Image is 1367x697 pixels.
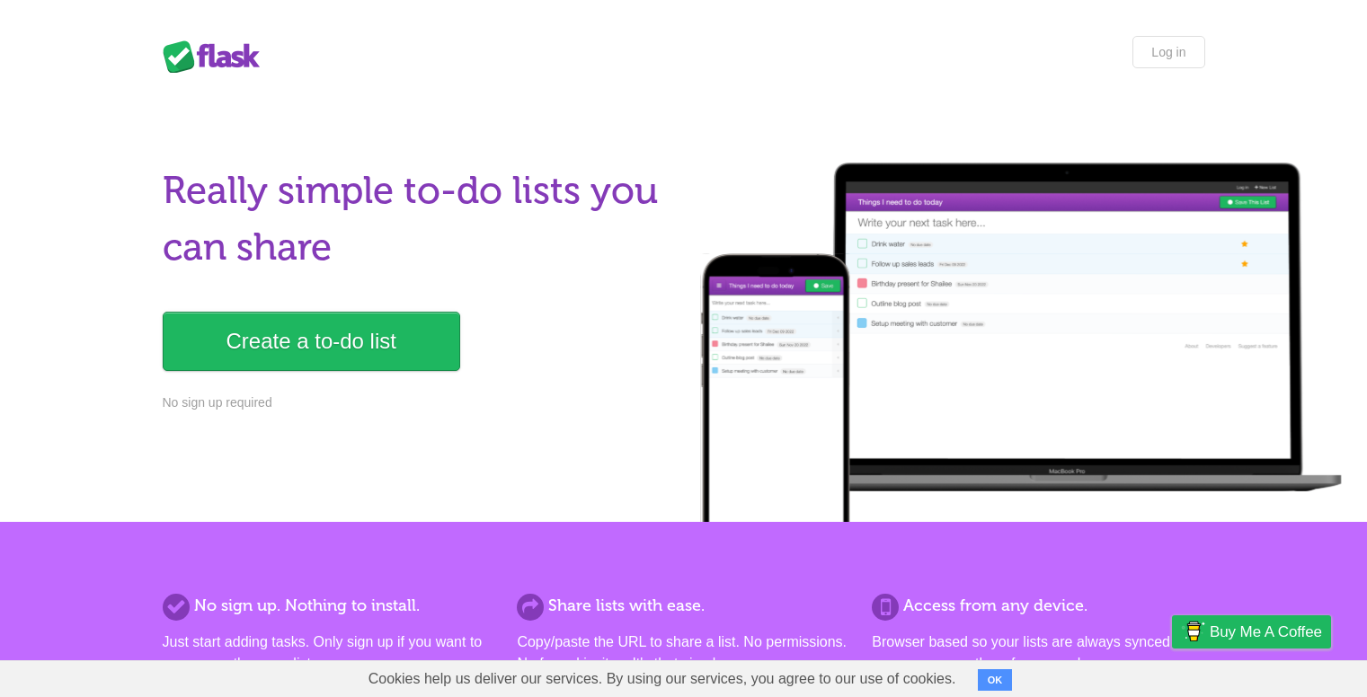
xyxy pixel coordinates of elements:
a: Log in [1132,36,1204,68]
div: Flask Lists [163,40,271,73]
a: Buy me a coffee [1172,615,1331,648]
img: Buy me a coffee [1181,616,1205,647]
h2: Access from any device. [872,594,1204,618]
h2: Share lists with ease. [517,594,849,618]
p: Copy/paste the URL to share a list. No permissions. No formal invites. It's that simple. [517,631,849,675]
p: No sign up required [163,393,673,412]
p: Just start adding tasks. Only sign up if you want to save more than one list. [163,631,495,675]
button: OK [978,669,1013,691]
p: Browser based so your lists are always synced and you can access them from anywhere. [872,631,1204,675]
span: Cookies help us deliver our services. By using our services, you agree to our use of cookies. [351,661,974,697]
span: Buy me a coffee [1210,616,1322,648]
a: Create a to-do list [163,312,460,371]
h2: No sign up. Nothing to install. [163,594,495,618]
h1: Really simple to-do lists you can share [163,163,673,276]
